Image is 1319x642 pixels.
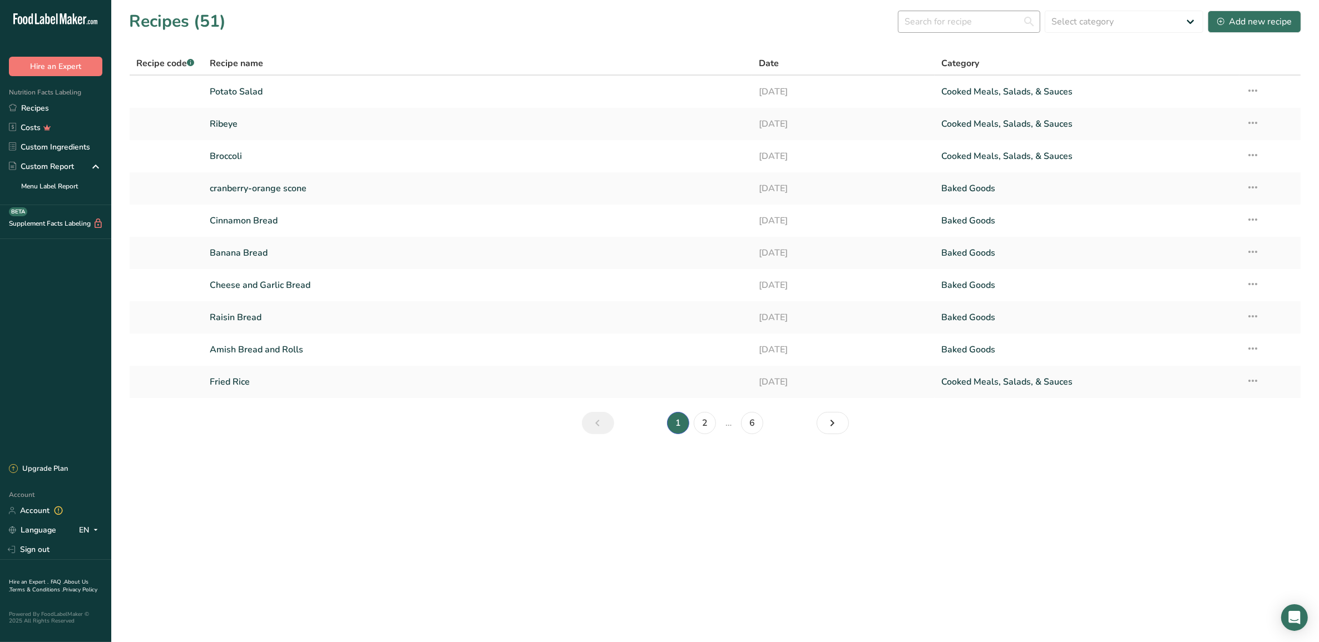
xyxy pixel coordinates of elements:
[759,241,928,265] a: [DATE]
[759,273,928,297] a: [DATE]
[759,209,928,232] a: [DATE]
[9,207,27,216] div: BETA
[941,338,1233,361] a: Baked Goods
[1281,604,1308,631] div: Open Intercom Messenger
[9,611,102,624] div: Powered By FoodLabelMaker © 2025 All Rights Reserved
[817,412,849,434] a: Next page
[941,112,1233,136] a: Cooked Meals, Salads, & Sauces
[210,80,745,103] a: Potato Salad
[210,306,745,329] a: Raisin Bread
[941,145,1233,168] a: Cooked Meals, Salads, & Sauces
[941,306,1233,329] a: Baked Goods
[694,412,716,434] a: Page 2.
[759,112,928,136] a: [DATE]
[9,161,74,172] div: Custom Report
[210,112,745,136] a: Ribeye
[941,241,1233,265] a: Baked Goods
[51,578,64,586] a: FAQ .
[941,177,1233,200] a: Baked Goods
[210,209,745,232] a: Cinnamon Bread
[741,412,763,434] a: Page 6.
[759,80,928,103] a: [DATE]
[9,520,56,540] a: Language
[759,145,928,168] a: [DATE]
[759,370,928,394] a: [DATE]
[210,177,745,200] a: cranberry-orange scone
[210,273,745,297] a: Cheese and Garlic Bread
[898,11,1040,33] input: Search for recipe
[136,57,194,69] span: Recipe code
[941,209,1233,232] a: Baked Goods
[9,578,88,594] a: About Us .
[210,370,745,394] a: Fried Rice
[9,586,63,594] a: Terms & Conditions .
[759,177,928,200] a: [DATE]
[210,145,745,168] a: Broccoli
[79,524,102,537] div: EN
[1208,11,1301,33] button: Add new recipe
[582,412,614,434] a: Previous page
[210,338,745,361] a: Amish Bread and Rolls
[9,464,68,475] div: Upgrade Plan
[210,241,745,265] a: Banana Bread
[941,273,1233,297] a: Baked Goods
[1217,15,1292,28] div: Add new recipe
[941,80,1233,103] a: Cooked Meals, Salads, & Sauces
[941,370,1233,394] a: Cooked Meals, Salads, & Sauces
[129,9,226,34] h1: Recipes (51)
[9,578,48,586] a: Hire an Expert .
[759,338,928,361] a: [DATE]
[210,57,263,70] span: Recipe name
[9,57,102,76] button: Hire an Expert
[941,57,979,70] span: Category
[63,586,97,594] a: Privacy Policy
[759,306,928,329] a: [DATE]
[759,57,779,70] span: Date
